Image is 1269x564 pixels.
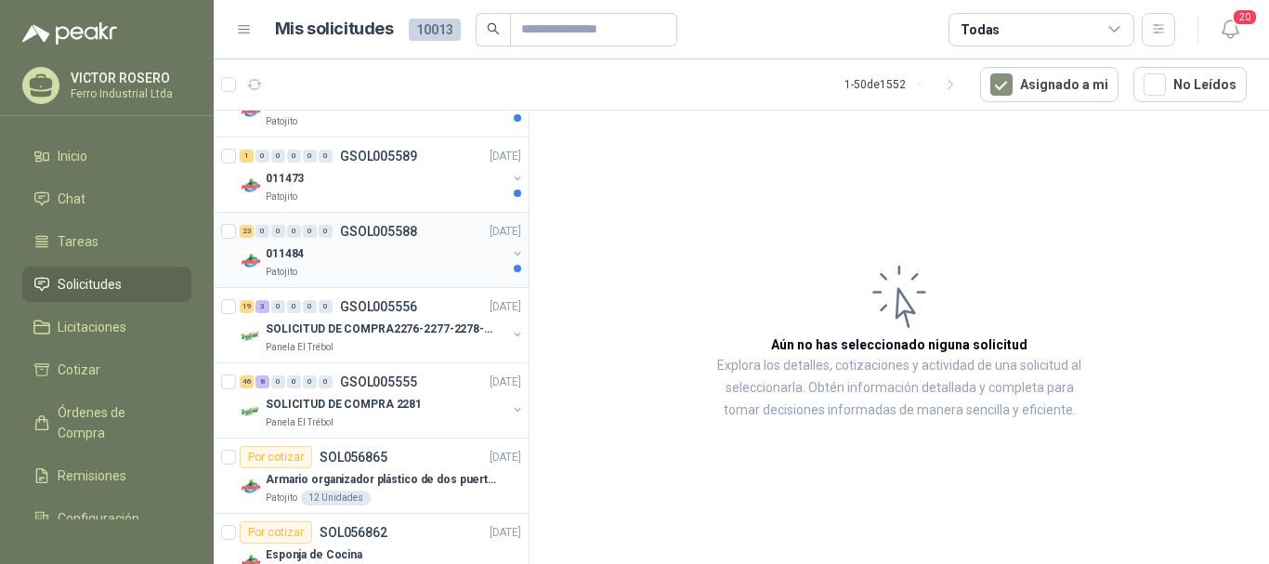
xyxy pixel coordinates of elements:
span: Órdenes de Compra [58,402,174,443]
p: [DATE] [490,223,521,241]
p: [DATE] [490,148,521,165]
img: Company Logo [240,175,262,197]
a: Licitaciones [22,309,191,345]
div: 0 [271,150,285,163]
a: Remisiones [22,458,191,493]
p: [DATE] [490,524,521,542]
p: SOLICITUD DE COMPRA2276-2277-2278-2284-2285- [266,321,497,338]
p: Patojito [266,491,297,505]
span: 20 [1232,8,1258,26]
p: GSOL005588 [340,225,417,238]
div: 0 [303,225,317,238]
p: Patojito [266,265,297,280]
p: [DATE] [490,374,521,391]
div: 8 [255,375,269,388]
a: Inicio [22,138,191,174]
button: 20 [1213,13,1247,46]
div: 0 [287,375,301,388]
p: GSOL005555 [340,375,417,388]
h3: Aún no has seleccionado niguna solicitud [771,334,1027,355]
button: Asignado a mi [980,67,1119,102]
div: 1 [240,150,254,163]
div: 23 [240,225,254,238]
div: 0 [255,150,269,163]
div: 0 [287,225,301,238]
div: 1 - 50 de 1552 [844,70,965,99]
a: 1 0 0 0 0 0 GSOL005589[DATE] Company Logo011473Patojito [240,145,525,204]
span: Cotizar [58,360,100,380]
a: Solicitudes [22,267,191,302]
div: 46 [240,375,254,388]
a: 23 0 0 0 0 0 GSOL005588[DATE] Company Logo011484Patojito [240,220,525,280]
span: search [487,22,500,35]
p: [DATE] [490,449,521,466]
p: Patojito [266,190,297,204]
div: 0 [303,150,317,163]
a: 46 8 0 0 0 0 GSOL005555[DATE] Company LogoSOLICITUD DE COMPRA 2281Panela El Trébol [240,371,525,430]
a: 19 3 0 0 0 0 GSOL005556[DATE] Company LogoSOLICITUD DE COMPRA2276-2277-2278-2284-2285-Panela El T... [240,295,525,355]
a: Órdenes de Compra [22,395,191,451]
div: 0 [255,225,269,238]
img: Company Logo [240,476,262,498]
p: Explora los detalles, cotizaciones y actividad de una solicitud al seleccionarla. Obtén informaci... [715,355,1083,422]
div: 0 [287,300,301,313]
p: [DATE] [490,298,521,316]
span: Remisiones [58,466,126,486]
p: SOL056862 [320,526,387,539]
p: Esponja de Cocina [266,546,362,564]
div: Todas [961,20,1000,40]
a: Por cotizarSOL056865[DATE] Company LogoArmario organizador plástico de dos puertas de acuerdo a l... [214,439,529,514]
p: GSOL005556 [340,300,417,313]
div: 0 [271,225,285,238]
div: 0 [319,225,333,238]
div: 0 [271,375,285,388]
p: Panela El Trébol [266,415,334,430]
span: Licitaciones [58,317,126,337]
p: Patojito [266,114,297,129]
div: 0 [319,150,333,163]
span: Chat [58,189,85,209]
p: GSOL005589 [340,150,417,163]
a: Chat [22,181,191,216]
span: 10013 [409,19,461,41]
div: 0 [319,375,333,388]
p: SOLICITUD DE COMPRA 2281 [266,396,422,413]
img: Company Logo [240,400,262,423]
span: Solicitudes [58,274,122,295]
div: 0 [271,300,285,313]
div: 19 [240,300,254,313]
div: Por cotizar [240,446,312,468]
span: Tareas [58,231,98,252]
span: Configuración [58,508,139,529]
a: Cotizar [22,352,191,387]
p: Panela El Trébol [266,340,334,355]
h1: Mis solicitudes [275,16,394,43]
a: Tareas [22,224,191,259]
img: Logo peakr [22,22,117,45]
div: 0 [303,300,317,313]
p: VICTOR ROSERO [71,72,187,85]
p: Armario organizador plástico de dos puertas de acuerdo a la imagen adjunta [266,471,497,489]
a: Configuración [22,501,191,536]
p: SOL056865 [320,451,387,464]
p: 011473 [266,170,304,188]
div: 0 [303,375,317,388]
div: 3 [255,300,269,313]
button: No Leídos [1133,67,1247,102]
img: Company Logo [240,250,262,272]
div: Por cotizar [240,521,312,544]
div: 0 [319,300,333,313]
span: Inicio [58,146,87,166]
img: Company Logo [240,99,262,122]
img: Company Logo [240,325,262,348]
p: 011484 [266,245,304,263]
p: Ferro Industrial Ltda [71,88,187,99]
div: 0 [287,150,301,163]
div: 12 Unidades [301,491,371,505]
